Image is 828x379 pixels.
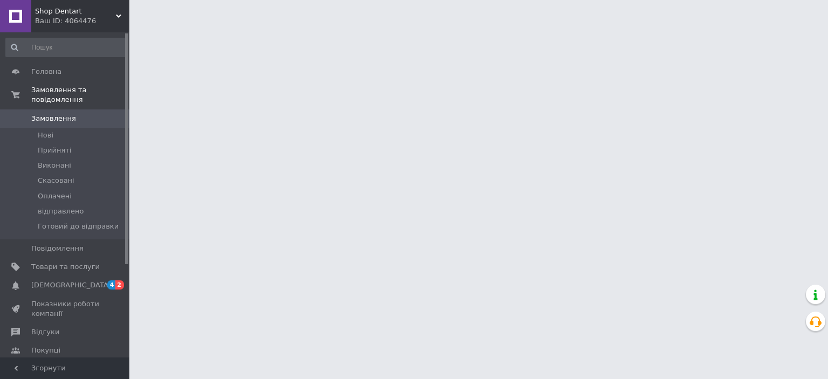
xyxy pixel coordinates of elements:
div: Ваш ID: 4064476 [35,16,129,26]
span: 4 [107,280,116,290]
span: Повідомлення [31,244,84,253]
input: Пошук [5,38,127,57]
span: Головна [31,67,61,77]
span: Товари та послуги [31,262,100,272]
span: 2 [115,280,124,290]
span: Оплачені [38,191,72,201]
span: Замовлення та повідомлення [31,85,129,105]
span: Показники роботи компанії [31,299,100,319]
span: Замовлення [31,114,76,123]
span: Виконані [38,161,71,170]
span: Прийняті [38,146,71,155]
span: [DEMOGRAPHIC_DATA] [31,280,111,290]
span: Shop Dentart [35,6,116,16]
span: Відгуки [31,327,59,337]
span: Нові [38,130,53,140]
span: Готовий до відправки [38,222,119,231]
span: відправлено [38,206,84,216]
span: Покупці [31,346,60,355]
span: Скасовані [38,176,74,185]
